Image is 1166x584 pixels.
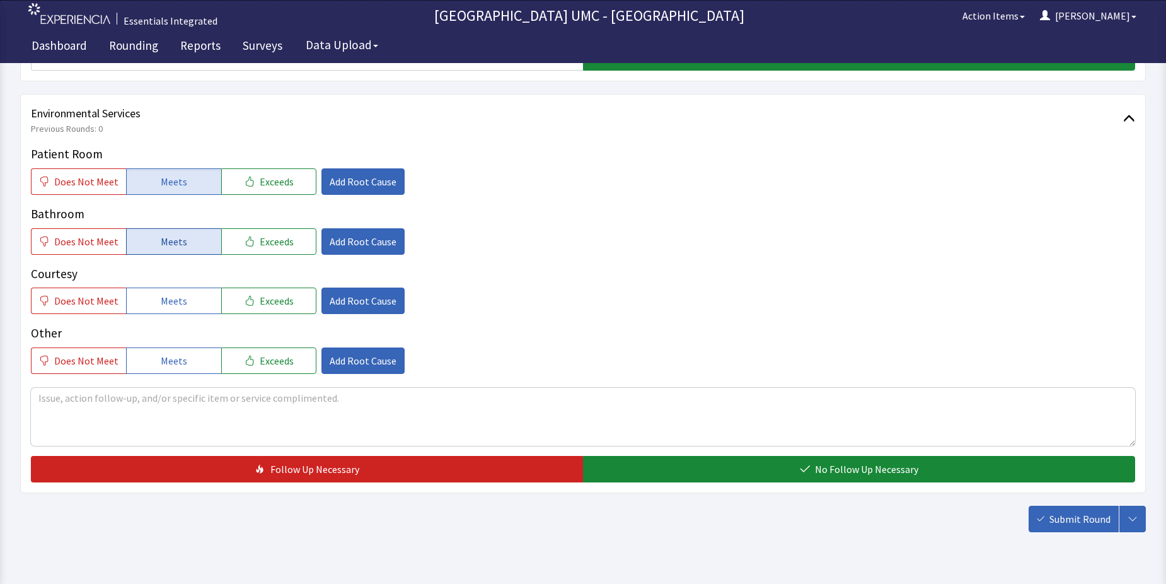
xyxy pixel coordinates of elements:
button: Does Not Meet [31,288,126,314]
button: Meets [126,228,221,255]
p: Patient Room [31,145,1135,163]
span: Follow Up Necessary [270,462,359,477]
a: Surveys [233,32,292,63]
div: Essentials Integrated [124,13,217,28]
span: Exceeds [260,293,294,308]
button: Add Root Cause [321,168,405,195]
button: Follow Up Necessary [31,456,583,482]
p: Bathroom [31,205,1135,223]
button: Exceeds [221,288,316,314]
button: Add Root Cause [321,288,405,314]
span: Does Not Meet [54,353,118,368]
button: Does Not Meet [31,347,126,374]
span: Exceeds [260,234,294,249]
p: Courtesy [31,265,1135,283]
button: Meets [126,168,221,195]
button: Add Root Cause [321,347,405,374]
span: Meets [161,234,187,249]
span: Meets [161,293,187,308]
button: Action Items [955,3,1032,28]
button: No Follow Up Necessary [583,456,1135,482]
button: Submit Round [1029,506,1119,532]
span: Meets [161,353,187,368]
button: Add Root Cause [321,228,405,255]
span: Exceeds [260,174,294,189]
button: [PERSON_NAME] [1032,3,1144,28]
p: [GEOGRAPHIC_DATA] UMC - [GEOGRAPHIC_DATA] [224,6,955,26]
span: Environmental Services [31,105,1123,122]
img: experiencia_logo.png [28,3,110,24]
span: Does Not Meet [54,234,118,249]
button: Exceeds [221,228,316,255]
p: Other [31,324,1135,342]
span: Submit Round [1049,511,1111,527]
button: Does Not Meet [31,228,126,255]
span: No Follow Up Necessary [815,462,918,477]
button: Meets [126,347,221,374]
button: Exceeds [221,168,316,195]
button: Does Not Meet [31,168,126,195]
button: Meets [126,288,221,314]
span: Does Not Meet [54,293,118,308]
span: Add Root Cause [330,353,396,368]
span: Add Root Cause [330,234,396,249]
a: Reports [171,32,230,63]
span: Previous Rounds: 0 [31,122,1123,135]
span: Does Not Meet [54,174,118,189]
span: Exceeds [260,353,294,368]
button: Exceeds [221,347,316,374]
a: Dashboard [22,32,96,63]
span: Add Root Cause [330,293,396,308]
span: Meets [161,174,187,189]
button: Data Upload [298,33,386,57]
span: Add Root Cause [330,174,396,189]
a: Rounding [100,32,168,63]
